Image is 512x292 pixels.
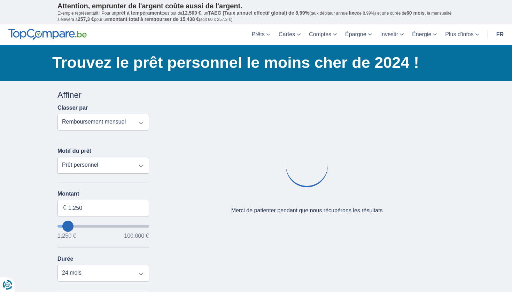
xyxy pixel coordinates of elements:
[57,89,149,101] div: Affiner
[57,10,455,23] p: Exemple représentatif : Pour un tous but de , un (taux débiteur annuel de 8,99%) et une durée de ...
[305,24,341,45] a: Comptes
[63,204,66,212] span: €
[441,24,483,45] a: Plus d'infos
[57,225,149,228] input: wantToBorrow
[274,24,305,45] a: Cartes
[108,16,199,22] span: montant total à rembourser de 15.438 €
[376,24,408,45] a: Investir
[208,10,309,16] span: TAEG (Taux annuel effectif global) de 8,99%
[57,105,88,111] label: Classer par
[248,24,274,45] a: Prêts
[57,191,149,197] label: Montant
[124,233,149,239] span: 100.000 €
[57,148,91,154] label: Motif du prêt
[116,10,162,16] span: prêt à tempérament
[8,29,87,40] img: TopCompare
[182,10,201,16] span: 12.500 €
[57,256,73,262] label: Durée
[78,16,94,22] span: 257,3 €
[231,207,383,215] div: Merci de patienter pendant que nous récupérons les résultats
[57,233,76,239] span: 1.250 €
[492,24,508,45] a: fr
[408,24,441,45] a: Énergie
[341,24,376,45] a: Épargne
[57,2,455,10] p: Attention, emprunter de l'argent coûte aussi de l'argent.
[406,10,425,16] span: 60 mois
[52,52,455,73] h1: Trouvez le prêt personnel le moins cher de 2024 !
[349,10,357,16] span: fixe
